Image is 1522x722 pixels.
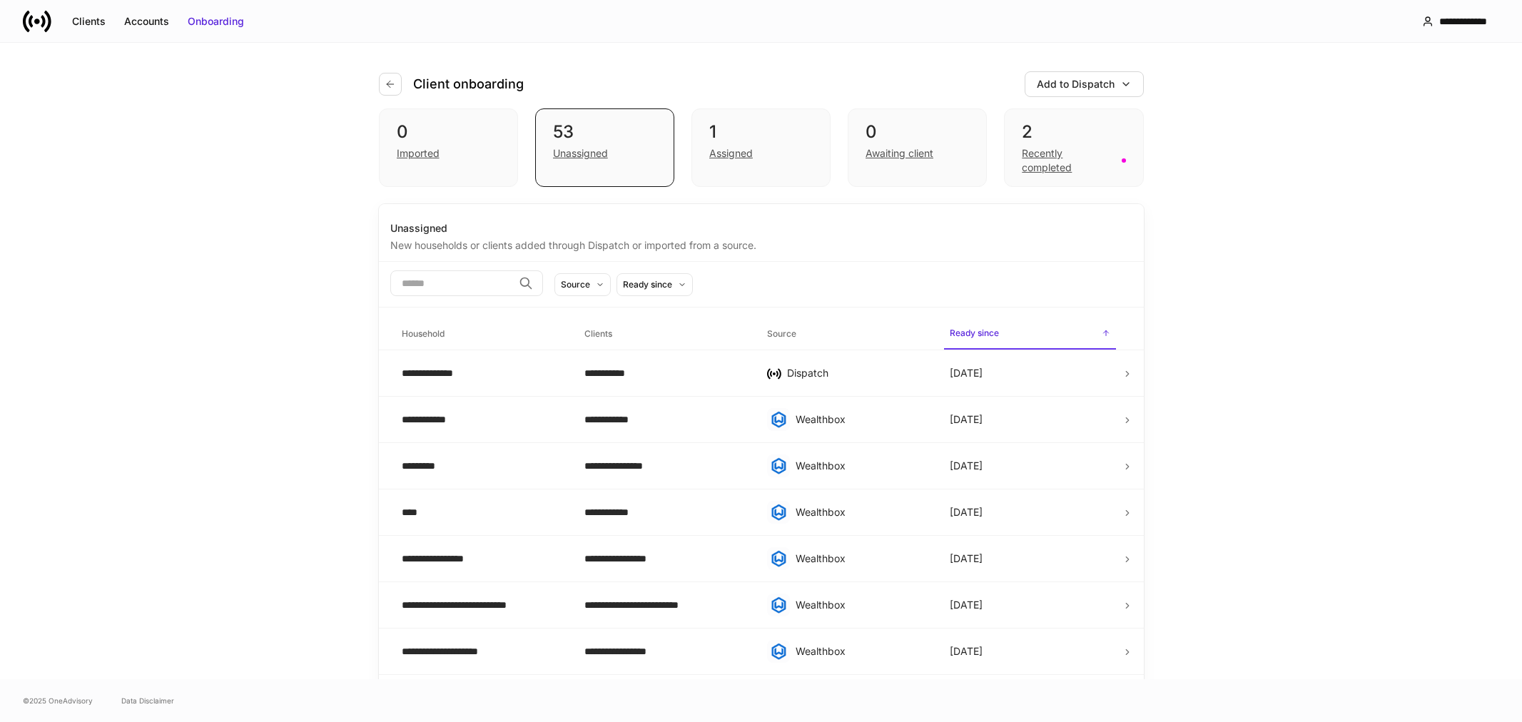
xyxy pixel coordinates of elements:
p: [DATE] [950,551,983,566]
div: 2Recently completed [1004,108,1143,187]
p: [DATE] [950,598,983,612]
div: Onboarding [188,14,244,29]
div: Unassigned [390,221,1132,235]
div: Clients [72,14,106,29]
span: Ready since [944,319,1115,350]
span: Household [396,320,567,349]
div: 53 [553,121,656,143]
h6: Ready since [950,326,999,340]
button: Clients [63,10,115,33]
span: Clients [579,320,750,349]
h4: Client onboarding [413,76,524,93]
p: [DATE] [950,459,983,473]
div: Recently completed [1022,146,1112,175]
div: 0Imported [379,108,518,187]
h6: Clients [584,327,612,340]
div: 53Unassigned [535,108,674,187]
span: Source [761,320,933,349]
button: Accounts [115,10,178,33]
div: Add to Dispatch [1037,77,1115,91]
span: © 2025 OneAdvisory [23,695,93,706]
p: [DATE] [950,412,983,427]
button: Onboarding [178,10,253,33]
h6: Source [767,327,796,340]
div: New households or clients added through Dispatch or imported from a source. [390,235,1132,253]
a: Data Disclaimer [121,695,174,706]
button: Ready since [617,273,693,296]
p: [DATE] [950,644,983,659]
div: Unassigned [553,146,608,161]
div: Wealthbox [796,551,927,566]
div: 0 [866,121,969,143]
button: Add to Dispatch [1025,71,1144,97]
p: [DATE] [950,505,983,519]
div: 0Awaiting client [848,108,987,187]
div: 1Assigned [691,108,831,187]
h6: Household [402,327,445,340]
div: Wealthbox [796,505,927,519]
div: Awaiting client [866,146,933,161]
div: Wealthbox [796,598,927,612]
div: Wealthbox [796,459,927,473]
div: Accounts [124,14,169,29]
div: 1 [709,121,813,143]
p: [DATE] [950,366,983,380]
div: Imported [397,146,440,161]
div: Assigned [709,146,753,161]
div: 2 [1022,121,1125,143]
div: Ready since [623,278,672,291]
div: Wealthbox [796,412,927,427]
div: Wealthbox [796,644,927,659]
div: Source [561,278,590,291]
div: Dispatch [787,366,927,380]
button: Source [554,273,611,296]
div: 0 [397,121,500,143]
